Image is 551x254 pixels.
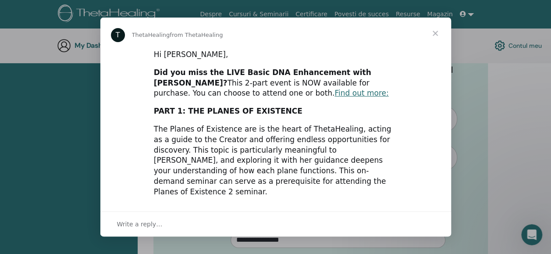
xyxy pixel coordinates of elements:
span: from ThetaHealing [170,32,223,38]
a: Find out more: [334,89,388,97]
div: Profile image for ThetaHealing [111,28,125,42]
b: PART 1: THE PLANES OF EXISTENCE [154,107,302,115]
span: Close [419,18,451,49]
div: This 2-part event is NOW available for purchase. You can choose to attend one or both. [154,68,398,99]
span: Write a reply… [117,218,163,230]
span: ThetaHealing [132,32,170,38]
div: Hi [PERSON_NAME], [154,50,398,60]
div: The Planes of Existence are is the heart of ThetaHealing, acting as a guide to the Creator and of... [154,124,398,197]
div: Open conversation and reply [100,211,451,236]
b: Did you miss the LIVE Basic DNA Enhancement with [PERSON_NAME]? [154,68,371,87]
